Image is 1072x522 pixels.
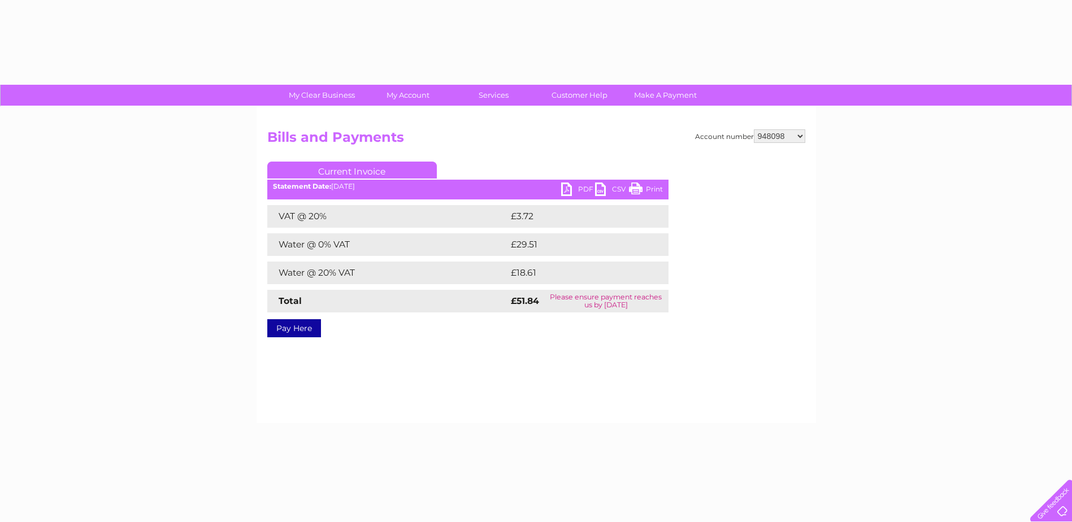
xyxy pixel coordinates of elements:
[511,295,539,306] strong: £51.84
[561,182,595,199] a: PDF
[279,295,302,306] strong: Total
[267,129,805,151] h2: Bills and Payments
[273,182,331,190] b: Statement Date:
[275,85,368,106] a: My Clear Business
[508,262,644,284] td: £18.61
[595,182,629,199] a: CSV
[533,85,626,106] a: Customer Help
[267,233,508,256] td: Water @ 0% VAT
[695,129,805,143] div: Account number
[267,319,321,337] a: Pay Here
[361,85,454,106] a: My Account
[267,205,508,228] td: VAT @ 20%
[267,162,437,179] a: Current Invoice
[629,182,663,199] a: Print
[508,205,642,228] td: £3.72
[544,290,668,312] td: Please ensure payment reaches us by [DATE]
[267,182,669,190] div: [DATE]
[619,85,712,106] a: Make A Payment
[267,262,508,284] td: Water @ 20% VAT
[508,233,645,256] td: £29.51
[447,85,540,106] a: Services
